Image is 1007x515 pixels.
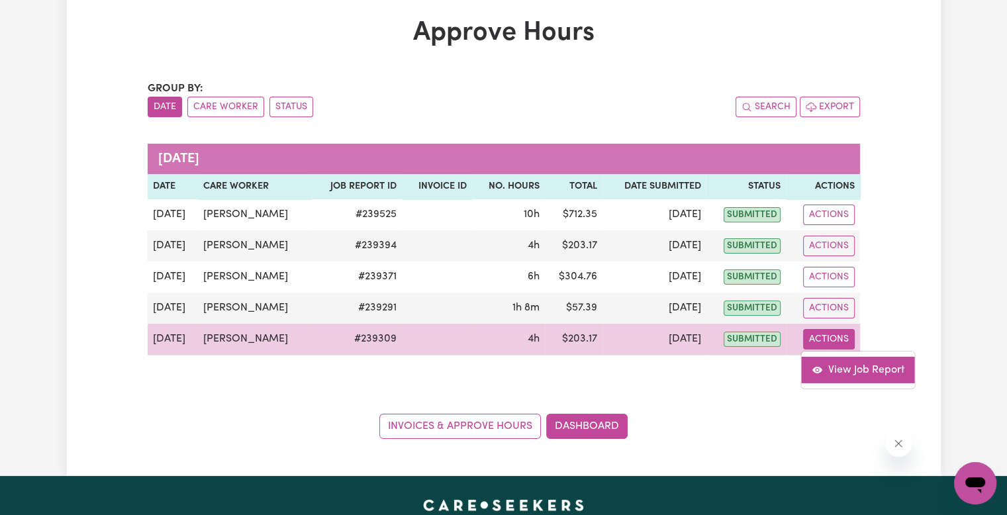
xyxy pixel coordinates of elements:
[528,271,540,282] span: 6 hours
[148,17,860,49] h1: Approve Hours
[736,97,796,117] button: Search
[311,293,402,324] td: # 239291
[524,209,540,220] span: 10 hours
[803,267,855,287] button: Actions
[724,301,781,316] span: submitted
[803,298,855,318] button: Actions
[311,174,402,199] th: Job Report ID
[512,303,540,313] span: 1 hour 8 minutes
[545,174,603,199] th: Total
[198,261,311,293] td: [PERSON_NAME]
[528,334,540,344] span: 4 hours
[803,236,855,256] button: Actions
[148,261,199,293] td: [DATE]
[311,199,402,230] td: # 239525
[528,240,540,251] span: 4 hours
[198,324,311,355] td: [PERSON_NAME]
[602,324,706,355] td: [DATE]
[546,414,628,439] a: Dashboard
[545,261,603,293] td: $ 304.76
[148,293,199,324] td: [DATE]
[379,414,541,439] a: Invoices & Approve Hours
[311,230,402,261] td: # 239394
[545,230,603,261] td: $ 203.17
[423,500,584,510] a: Careseekers home page
[198,230,311,261] td: [PERSON_NAME]
[724,332,781,347] span: submitted
[724,238,781,254] span: submitted
[545,199,603,230] td: $ 712.35
[800,97,860,117] button: Export
[706,174,786,199] th: Status
[148,199,199,230] td: [DATE]
[472,174,545,199] th: No. Hours
[803,329,855,350] button: Actions
[148,144,860,174] caption: [DATE]
[187,97,264,117] button: sort invoices by care worker
[198,293,311,324] td: [PERSON_NAME]
[148,174,199,199] th: Date
[198,199,311,230] td: [PERSON_NAME]
[311,261,402,293] td: # 239371
[8,9,80,20] span: Need any help?
[311,324,402,355] td: # 239309
[885,430,912,457] iframe: Close message
[148,97,182,117] button: sort invoices by date
[602,230,706,261] td: [DATE]
[148,83,203,94] span: Group by:
[545,324,603,355] td: $ 203.17
[602,293,706,324] td: [DATE]
[198,174,311,199] th: Care worker
[724,269,781,285] span: submitted
[724,207,781,222] span: submitted
[402,174,471,199] th: Invoice ID
[803,205,855,225] button: Actions
[269,97,313,117] button: sort invoices by paid status
[801,350,916,389] div: Actions
[802,356,915,383] a: View job report 239309
[148,324,199,355] td: [DATE]
[602,174,706,199] th: Date Submitted
[602,199,706,230] td: [DATE]
[545,293,603,324] td: $ 57.39
[786,174,859,199] th: Actions
[148,230,199,261] td: [DATE]
[602,261,706,293] td: [DATE]
[954,462,996,504] iframe: Button to launch messaging window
